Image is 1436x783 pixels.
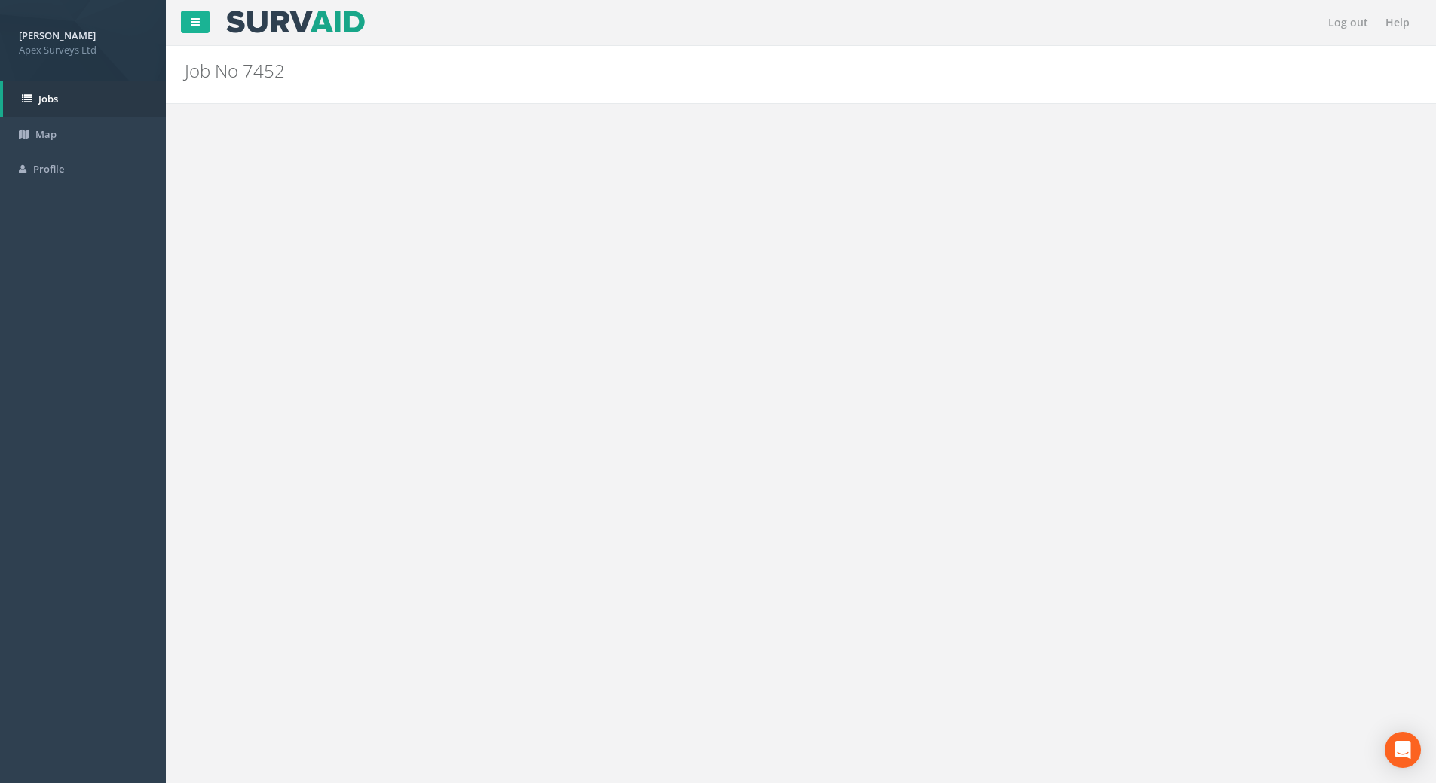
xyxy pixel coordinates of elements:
[185,61,1208,81] h2: Job No 7452
[33,162,64,176] span: Profile
[35,127,57,141] span: Map
[19,29,96,42] strong: [PERSON_NAME]
[19,43,147,57] span: Apex Surveys Ltd
[3,81,166,117] a: Jobs
[19,25,147,57] a: [PERSON_NAME] Apex Surveys Ltd
[38,92,58,106] span: Jobs
[1385,732,1421,768] div: Open Intercom Messenger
